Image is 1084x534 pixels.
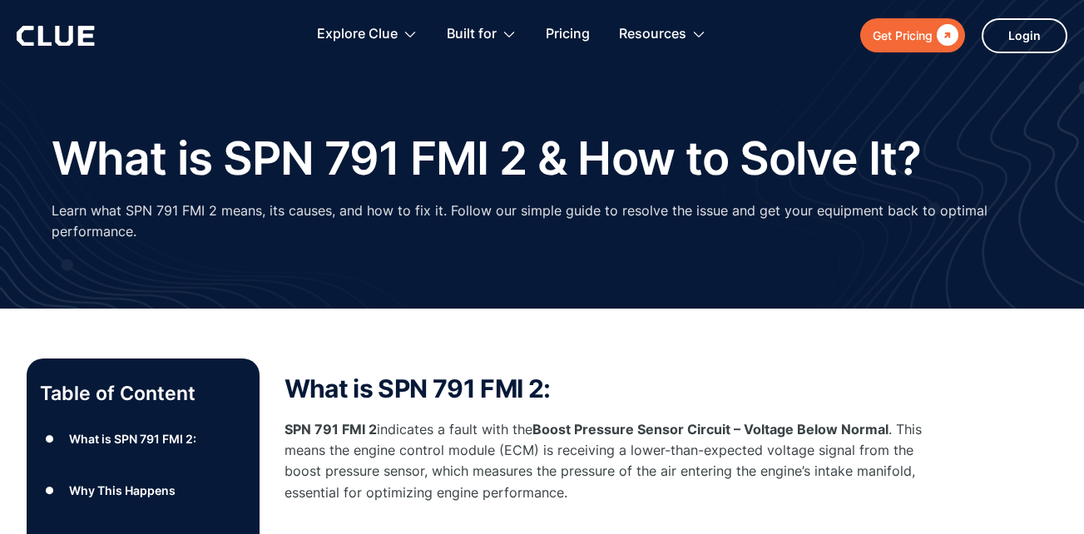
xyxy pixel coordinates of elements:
div: Explore Clue [317,8,418,61]
div:  [933,25,958,46]
a: ●What is SPN 791 FMI 2: [40,427,246,452]
div: Get Pricing [873,25,933,46]
div: Why This Happens [69,480,176,501]
div: Built for [447,8,497,61]
p: indicates a fault with the . This means the engine control module (ECM) is receiving a lower-than... [285,419,950,503]
div: Built for [447,8,517,61]
h1: What is SPN 791 FMI 2 & How to Solve It? [52,133,922,184]
a: Login [982,18,1067,53]
a: Pricing [546,8,590,61]
a: Get Pricing [860,18,965,52]
div: Explore Clue [317,8,398,61]
p: Learn what SPN 791 FMI 2 means, its causes, and how to fix it. Follow our simple guide to resolve... [52,200,1033,242]
p: Table of Content [40,380,246,407]
div: Resources [619,8,686,61]
div: ● [40,427,60,452]
a: ●Why This Happens [40,478,246,503]
div: Resources [619,8,706,61]
div: ● [40,478,60,503]
strong: Boost Pressure Sensor Circuit – Voltage Below Normal [532,421,888,438]
strong: What is SPN 791 FMI 2: [285,373,551,403]
strong: SPN 791 FMI 2 [285,421,377,438]
div: What is SPN 791 FMI 2: [69,428,196,449]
